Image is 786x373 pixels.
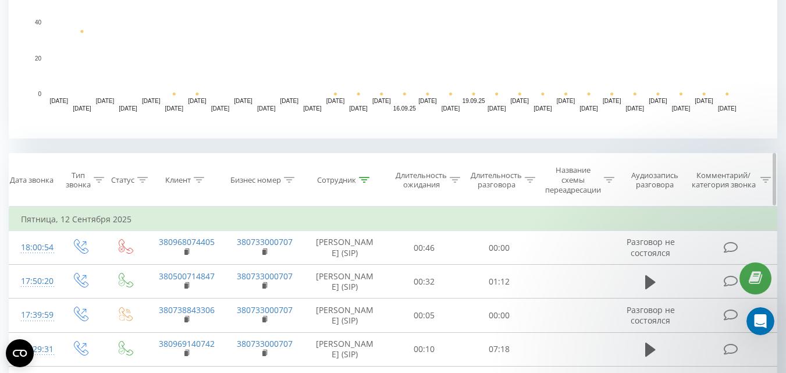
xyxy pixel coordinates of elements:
[557,98,575,104] text: [DATE]
[73,105,91,112] text: [DATE]
[396,170,447,190] div: Длительность ожидания
[6,339,34,367] button: Open CMP widget
[38,91,41,97] text: 0
[50,98,69,104] text: [DATE]
[159,236,215,247] a: 380968074405
[349,105,368,112] text: [DATE]
[387,299,462,332] td: 00:05
[462,231,537,265] td: 00:00
[418,98,437,104] text: [DATE]
[119,105,137,112] text: [DATE]
[488,105,506,112] text: [DATE]
[159,271,215,282] a: 380500714847
[10,175,54,185] div: Дата звонка
[462,332,537,366] td: 07:18
[111,175,134,185] div: Статус
[303,332,387,366] td: [PERSON_NAME] (SIP)
[625,170,684,190] div: Аудиозапись разговора
[165,105,184,112] text: [DATE]
[695,98,713,104] text: [DATE]
[372,98,391,104] text: [DATE]
[230,175,281,185] div: Бизнес номер
[188,98,207,104] text: [DATE]
[35,19,42,26] text: 40
[627,236,675,258] span: Разговор не состоялся
[234,98,252,104] text: [DATE]
[627,304,675,326] span: Разговор не состоялся
[237,271,293,282] a: 380733000707
[303,231,387,265] td: [PERSON_NAME] (SIP)
[66,170,91,190] div: Тип звонка
[142,98,161,104] text: [DATE]
[545,165,601,195] div: Название схемы переадресации
[211,105,230,112] text: [DATE]
[462,265,537,299] td: 01:12
[387,265,462,299] td: 00:32
[718,105,737,112] text: [DATE]
[672,105,691,112] text: [DATE]
[280,98,299,104] text: [DATE]
[326,98,345,104] text: [DATE]
[649,98,667,104] text: [DATE]
[442,105,460,112] text: [DATE]
[237,338,293,349] a: 380733000707
[393,105,416,112] text: 16.09.25
[159,338,215,349] a: 380969140742
[21,338,45,361] div: 17:29:31
[96,98,115,104] text: [DATE]
[165,175,191,185] div: Клиент
[603,98,621,104] text: [DATE]
[387,231,462,265] td: 00:46
[303,265,387,299] td: [PERSON_NAME] (SIP)
[471,170,522,190] div: Длительность разговора
[303,299,387,332] td: [PERSON_NAME] (SIP)
[317,175,356,185] div: Сотрудник
[9,208,777,231] td: Пятница, 12 Сентября 2025
[21,304,45,326] div: 17:39:59
[463,98,485,104] text: 19.09.25
[462,299,537,332] td: 00:00
[237,236,293,247] a: 380733000707
[534,105,552,112] text: [DATE]
[303,105,322,112] text: [DATE]
[689,170,757,190] div: Комментарий/категория звонка
[21,236,45,259] div: 18:00:54
[746,307,774,335] iframe: Intercom live chat
[626,105,645,112] text: [DATE]
[387,332,462,366] td: 00:10
[21,270,45,293] div: 17:50:20
[511,98,529,104] text: [DATE]
[159,304,215,315] a: 380738843306
[579,105,598,112] text: [DATE]
[257,105,276,112] text: [DATE]
[35,55,42,62] text: 20
[237,304,293,315] a: 380733000707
